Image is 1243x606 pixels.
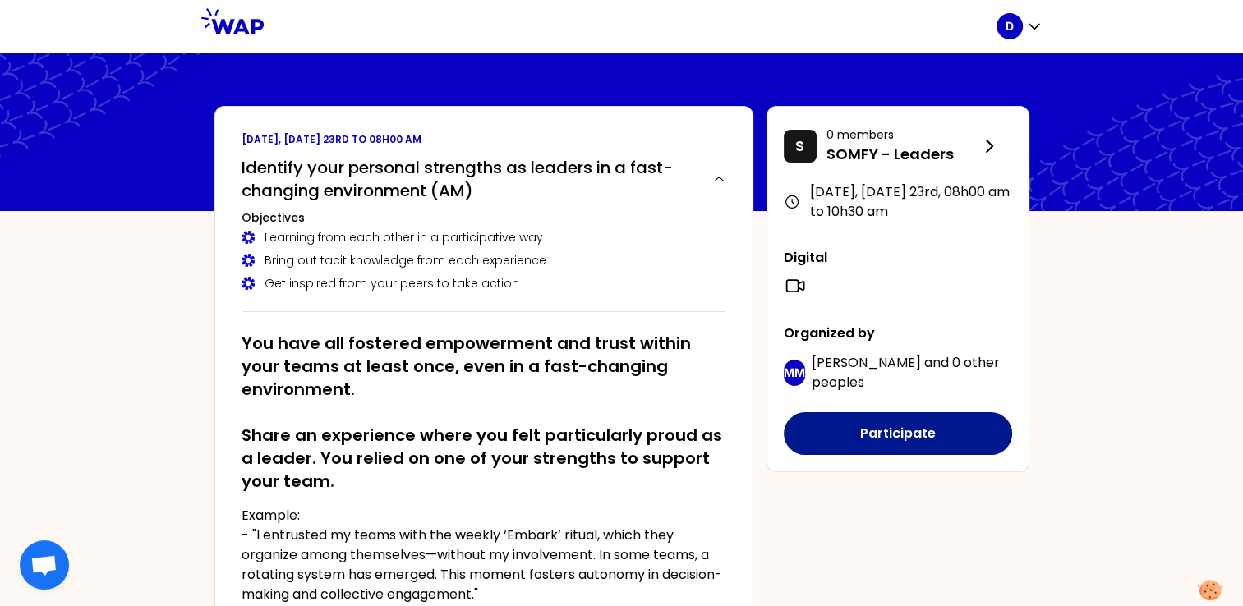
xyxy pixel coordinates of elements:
[242,209,726,226] h3: Objectives
[1006,18,1014,34] p: D
[784,365,805,381] p: MM
[20,540,69,590] div: Otwarty czat
[784,324,1012,343] p: Organized by
[784,248,1012,268] p: Digital
[242,252,726,269] div: Bring out tacit knowledge from each experience
[812,353,1000,392] span: 0 other peoples
[812,353,1012,393] p: and
[997,13,1043,39] button: D
[812,353,921,372] span: [PERSON_NAME]
[826,126,979,143] p: 0 members
[242,229,726,246] div: Learning from each other in a participative way
[784,182,1012,222] div: [DATE], [DATE] 23rd , 08h00 am to 10h30 am
[784,412,1012,455] button: Participate
[242,156,726,202] button: Identify your personal strengths as leaders in a fast-changing environment (AM)
[795,135,804,158] p: S
[242,156,699,202] h2: Identify your personal strengths as leaders in a fast-changing environment (AM)
[242,332,726,493] h2: You have all fostered empowerment and trust within your teams at least once, even in a fast-chang...
[826,143,979,166] p: SOMFY - Leaders
[242,133,726,146] p: [DATE], [DATE] 23rd to 08h00 am
[242,275,726,292] div: Get inspired from your peers to take action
